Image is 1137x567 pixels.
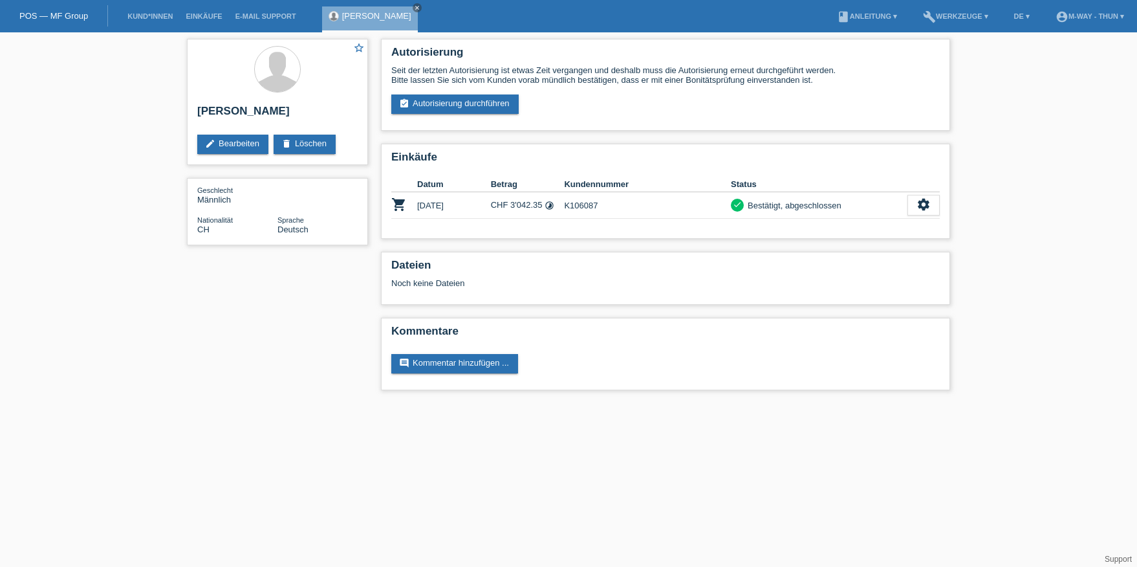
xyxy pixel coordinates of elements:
i: check [733,200,742,209]
i: settings [916,197,931,212]
th: Status [731,177,907,192]
i: account_circle [1056,10,1068,23]
a: close [413,3,422,12]
i: close [414,5,420,11]
a: account_circlem-way - Thun ▾ [1049,12,1131,20]
h2: Einkäufe [391,151,940,170]
a: buildWerkzeuge ▾ [916,12,995,20]
i: comment [399,358,409,368]
i: book [837,10,850,23]
td: K106087 [564,192,731,219]
th: Kundennummer [564,177,731,192]
a: [PERSON_NAME] [342,11,411,21]
i: build [923,10,936,23]
span: Geschlecht [197,186,233,194]
div: Männlich [197,185,277,205]
a: E-Mail Support [229,12,303,20]
i: assignment_turned_in [399,98,409,109]
span: Schweiz [197,225,210,234]
h2: Kommentare [391,325,940,344]
a: star_border [353,42,365,56]
span: Sprache [277,216,304,224]
div: Seit der letzten Autorisierung ist etwas Zeit vergangen und deshalb muss die Autorisierung erneut... [391,65,940,85]
i: Fixe Raten (24 Raten) [545,201,554,210]
i: edit [205,139,215,149]
td: [DATE] [417,192,491,219]
a: commentKommentar hinzufügen ... [391,354,518,373]
a: bookAnleitung ▾ [830,12,904,20]
a: assignment_turned_inAutorisierung durchführen [391,94,519,114]
a: Support [1105,555,1132,564]
a: deleteLöschen [274,135,336,154]
a: POS — MF Group [19,11,88,21]
td: CHF 3'042.35 [491,192,565,219]
a: Kund*innen [121,12,179,20]
i: POSP00027485 [391,197,407,212]
a: DE ▾ [1008,12,1036,20]
div: Bestätigt, abgeschlossen [744,199,841,212]
div: Noch keine Dateien [391,278,786,288]
i: star_border [353,42,365,54]
span: Nationalität [197,216,233,224]
span: Deutsch [277,225,309,234]
h2: [PERSON_NAME] [197,105,358,124]
a: Einkäufe [179,12,228,20]
th: Datum [417,177,491,192]
th: Betrag [491,177,565,192]
h2: Autorisierung [391,46,940,65]
a: editBearbeiten [197,135,268,154]
h2: Dateien [391,259,940,278]
i: delete [281,139,292,149]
